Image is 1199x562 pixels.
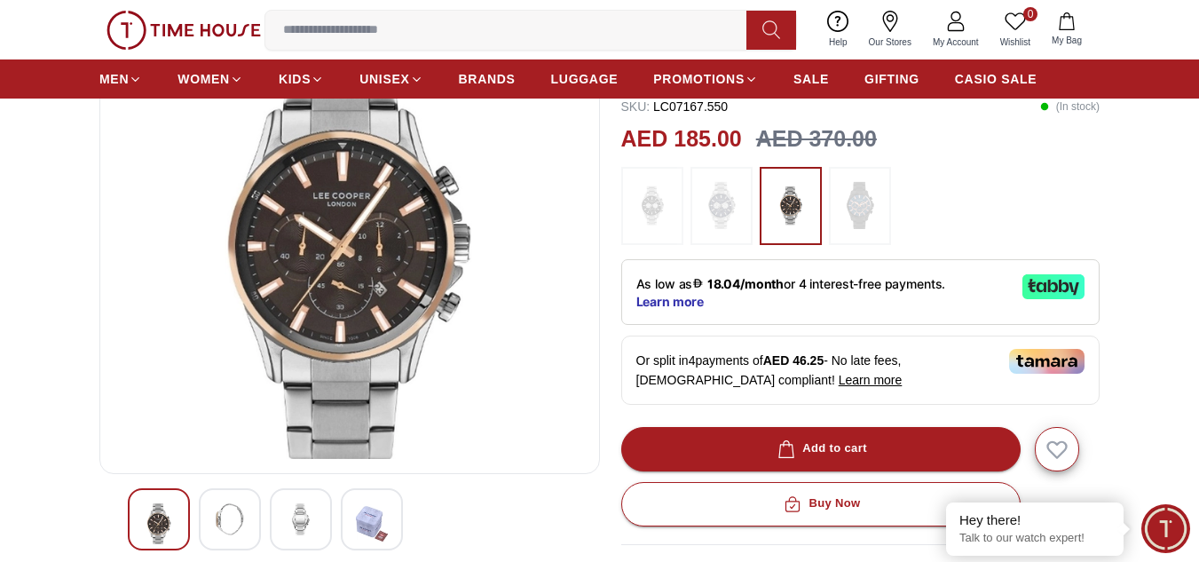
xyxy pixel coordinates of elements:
[839,373,903,387] span: Learn more
[1045,34,1089,47] span: My Bag
[551,63,619,95] a: LUGGAGE
[1041,9,1093,51] button: My Bag
[959,531,1110,546] p: Talk to our watch expert!
[359,70,409,88] span: UNISEX
[143,503,175,544] img: Lee Cooper Men's Black Dial Multi Function Watch - LC07167.350
[864,63,919,95] a: GIFTING
[838,176,882,236] img: ...
[763,353,824,368] span: AED 46.25
[621,99,651,114] span: SKU :
[699,176,744,236] img: ...
[1141,504,1190,553] div: Chat Widget
[621,482,1021,526] button: Buy Now
[769,176,813,236] img: ...
[214,503,246,535] img: Lee Cooper Men's Black Dial Multi Function Watch - LC07167.350
[106,11,261,50] img: ...
[359,63,422,95] a: UNISEX
[993,36,1037,49] span: Wishlist
[285,503,317,535] img: Lee Cooper Men's Black Dial Multi Function Watch - LC07167.350
[279,70,311,88] span: KIDS
[1040,98,1100,115] p: ( In stock )
[459,70,516,88] span: BRANDS
[177,63,243,95] a: WOMEN
[955,63,1037,95] a: CASIO SALE
[356,503,388,544] img: Lee Cooper Men's Black Dial Multi Function Watch - LC07167.350
[959,511,1110,529] div: Hey there!
[653,70,745,88] span: PROMOTIONS
[774,439,867,459] div: Add to cart
[990,7,1041,52] a: 0Wishlist
[621,98,729,115] p: LC07167.550
[99,63,142,95] a: MEN
[955,70,1037,88] span: CASIO SALE
[653,63,758,95] a: PROMOTIONS
[793,63,829,95] a: SALE
[621,427,1021,471] button: Add to cart
[756,123,877,156] h3: AED 370.00
[551,70,619,88] span: LUGGAGE
[1009,349,1085,374] img: Tamara
[1023,7,1037,21] span: 0
[926,36,986,49] span: My Account
[858,7,922,52] a: Our Stores
[822,36,855,49] span: Help
[99,70,129,88] span: MEN
[793,70,829,88] span: SALE
[630,176,674,236] img: ...
[862,36,919,49] span: Our Stores
[780,494,860,514] div: Buy Now
[818,7,858,52] a: Help
[621,123,742,156] h2: AED 185.00
[177,70,230,88] span: WOMEN
[459,63,516,95] a: BRANDS
[864,70,919,88] span: GIFTING
[279,63,324,95] a: KIDS
[621,336,1100,405] div: Or split in 4 payments of - No late fees, [DEMOGRAPHIC_DATA] compliant!
[114,33,585,459] img: Lee Cooper Men's Black Dial Multi Function Watch - LC07167.350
